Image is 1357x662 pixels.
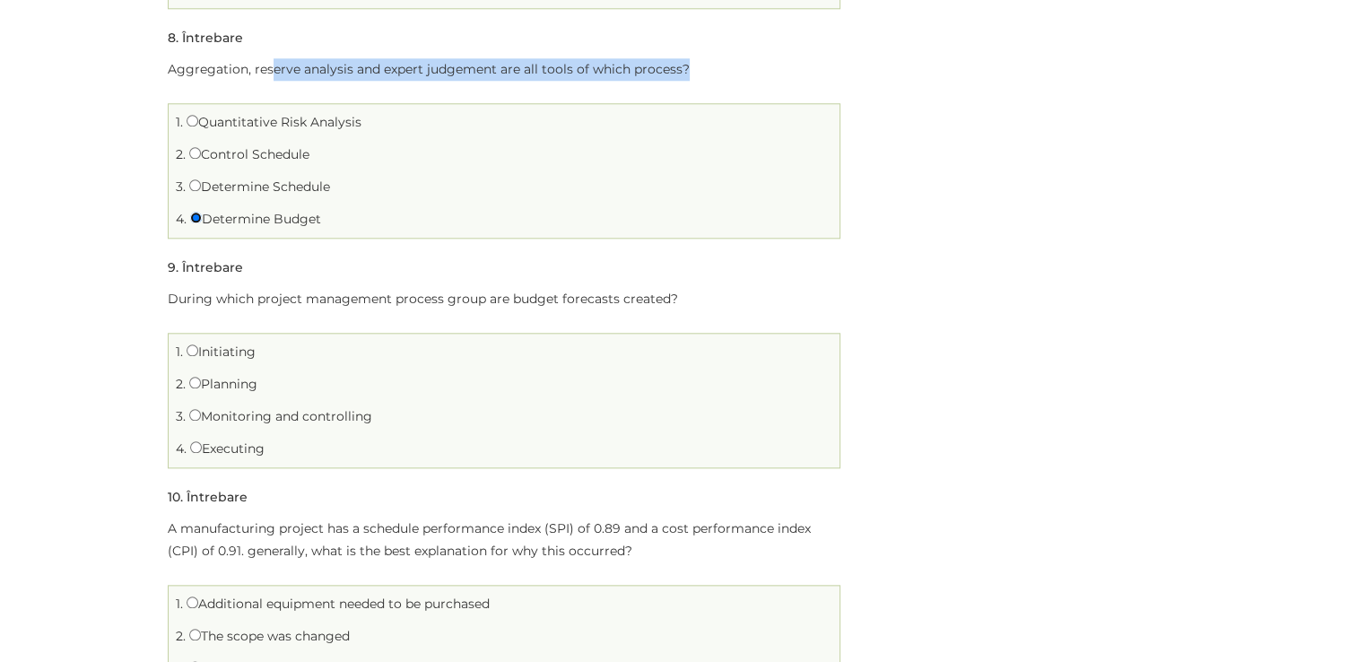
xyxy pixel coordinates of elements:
span: 2. [176,628,186,644]
input: Control Schedule [189,147,201,159]
span: 3. [176,179,186,195]
span: 4. [176,440,187,457]
label: Additional equipment needed to be purchased [187,596,490,612]
h5: . Întrebare [168,31,243,45]
input: Executing [190,441,202,453]
span: 1. [176,596,183,612]
p: A manufacturing project has a schedule performance index (SPI) of 0.89 and a cost performance ind... [168,518,840,562]
label: Determine Budget [190,211,321,227]
input: Initiating [187,344,198,356]
p: During which project management process group are budget forecasts created? [168,288,840,310]
label: Control Schedule [189,146,309,162]
span: 8 [168,30,176,46]
label: Monitoring and controlling [189,408,372,424]
input: Additional equipment needed to be purchased [187,597,198,608]
span: 10 [168,489,180,505]
input: The scope was changed [189,629,201,640]
label: The scope was changed [189,628,350,644]
span: 9 [168,259,176,275]
input: Determine Budget [190,212,202,223]
h5: . Întrebare [168,261,243,274]
span: 3. [176,408,186,424]
span: 4. [176,211,187,227]
label: Quantitative Risk Analysis [187,114,361,130]
input: Monitoring and controlling [189,409,201,421]
input: Determine Schedule [189,179,201,191]
span: 1. [176,344,183,360]
input: Planning [189,377,201,388]
span: 2. [176,376,186,392]
label: Initiating [187,344,256,360]
label: Determine Schedule [189,179,330,195]
span: 1. [176,114,183,130]
h5: . Întrebare [168,491,248,504]
p: Aggregation, reserve analysis and expert judgement are all tools of which process? [168,58,840,81]
input: Quantitative Risk Analysis [187,115,198,126]
label: Planning [189,376,257,392]
label: Executing [190,440,265,457]
span: 2. [176,146,186,162]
